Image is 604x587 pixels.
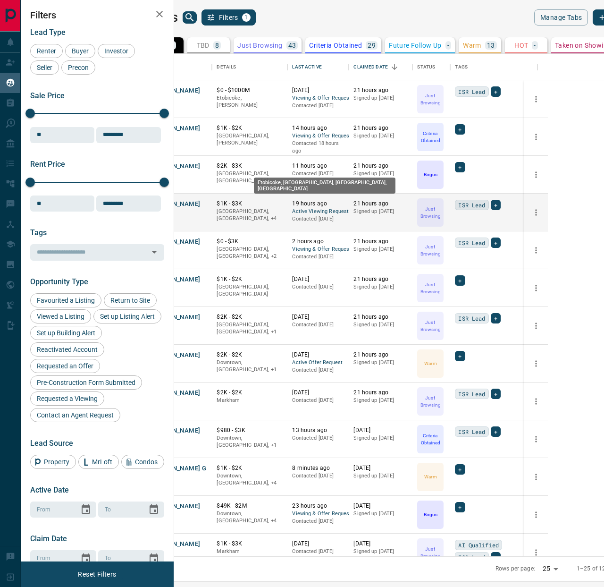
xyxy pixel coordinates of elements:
[458,553,485,562] span: ISR Lead
[353,132,408,140] p: Signed up [DATE]
[292,313,344,321] p: [DATE]
[529,357,543,371] button: more
[491,313,501,323] div: +
[534,9,588,26] button: Manage Tabs
[68,47,92,55] span: Buyer
[217,397,283,404] p: Markham
[417,54,435,80] div: Status
[217,464,283,472] p: $1K - $2K
[353,397,408,404] p: Signed up [DATE]
[292,124,344,132] p: 14 hours ago
[217,246,283,260] p: West End, Toronto
[30,391,104,406] div: Requested a Viewing
[292,253,344,261] p: Contacted [DATE]
[514,42,528,49] p: HOT
[450,54,537,80] div: Tags
[458,351,461,361] span: +
[217,321,283,336] p: Vaughan
[494,200,497,210] span: +
[353,548,408,555] p: Signed up [DATE]
[30,326,102,340] div: Set up Building Alert
[353,464,408,472] p: [DATE]
[292,502,344,510] p: 23 hours ago
[76,549,95,568] button: Choose date
[353,86,408,94] p: 21 hours ago
[215,42,219,49] p: 8
[491,86,501,97] div: +
[144,549,163,568] button: Choose date
[447,42,449,49] p: -
[539,562,562,576] div: 25
[458,87,485,96] span: ISR Lead
[292,351,344,359] p: [DATE]
[353,94,408,102] p: Signed up [DATE]
[292,366,344,374] p: Contacted [DATE]
[491,552,501,562] div: +
[353,124,408,132] p: 21 hours ago
[292,246,344,254] span: Viewing & Offer Request
[30,9,164,21] h2: Filters
[495,565,535,573] p: Rows per page:
[30,28,66,37] span: Lead Type
[494,314,497,323] span: +
[217,94,283,109] p: Etobicoke, [PERSON_NAME]
[458,125,461,134] span: +
[30,277,88,286] span: Opportunity Type
[148,246,161,259] button: Open
[217,313,283,321] p: $2K - $2K
[534,42,536,49] p: -
[418,243,443,257] p: Just Browsing
[217,208,283,222] p: Etobicoke, North York, Toronto, Vaughan
[292,518,344,525] p: Contacted [DATE]
[30,293,101,307] div: Favourited a Listing
[292,540,344,548] p: [DATE]
[101,47,132,55] span: Investor
[529,281,543,295] button: more
[30,375,142,390] div: Pre-Construction Form Submitted
[30,160,65,169] span: Rent Price
[292,426,344,434] p: 13 hours ago
[217,124,283,132] p: $1K - $2K
[30,408,120,422] div: Contact an Agent Request
[292,54,321,80] div: Last Active
[292,321,344,329] p: Contacted [DATE]
[146,54,212,80] div: Name
[292,162,344,170] p: 11 hours ago
[292,389,344,397] p: [DATE]
[151,200,200,209] button: [PERSON_NAME]
[292,283,344,291] p: Contacted [DATE]
[494,427,497,436] span: +
[151,389,200,398] button: [PERSON_NAME]
[30,342,104,357] div: Reactivated Account
[201,9,256,26] button: Filters1
[30,309,91,323] div: Viewed a Listing
[217,162,283,170] p: $2K - $3K
[529,130,543,144] button: more
[61,60,95,75] div: Precon
[353,162,408,170] p: 21 hours ago
[34,313,88,320] span: Viewed a Listing
[418,394,443,408] p: Just Browsing
[292,510,344,518] span: Viewing & Offer Request
[458,465,461,474] span: +
[424,171,437,178] p: Bogus
[458,238,485,247] span: ISR Lead
[529,92,543,106] button: more
[418,130,443,144] p: Criteria Obtained
[34,47,59,55] span: Renter
[217,238,283,246] p: $0 - $3K
[93,309,161,323] div: Set up Listing Alert
[151,238,200,247] button: [PERSON_NAME]
[65,64,92,71] span: Precon
[217,359,283,374] p: Toronto
[353,426,408,434] p: [DATE]
[491,389,501,399] div: +
[34,395,101,402] span: Requested a Viewing
[292,397,344,404] p: Contacted [DATE]
[418,92,443,106] p: Just Browsing
[424,473,436,480] p: Warm
[217,200,283,208] p: $1K - $3K
[455,351,465,361] div: +
[76,500,95,519] button: Choose date
[98,44,135,58] div: Investor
